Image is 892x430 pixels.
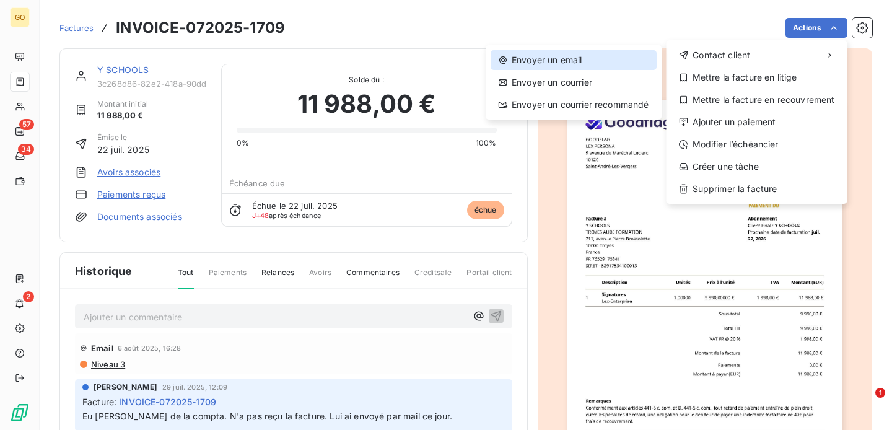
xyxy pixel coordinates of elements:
span: 1 [875,388,885,398]
div: Mettre la facture en recouvrement [671,90,842,110]
div: Ajouter un paiement [671,112,842,132]
div: Modifier l’échéancier [671,134,842,154]
div: Actions [667,40,847,204]
div: Envoyer un email [491,50,657,70]
div: Envoyer un courrier recommandé [491,95,657,115]
div: Créer une tâche [671,157,842,177]
div: Supprimer la facture [671,179,842,199]
div: Envoyer un courrier [491,72,657,92]
iframe: Intercom live chat [850,388,880,418]
span: Contact client [693,49,750,61]
div: Mettre la facture en litige [671,68,842,87]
